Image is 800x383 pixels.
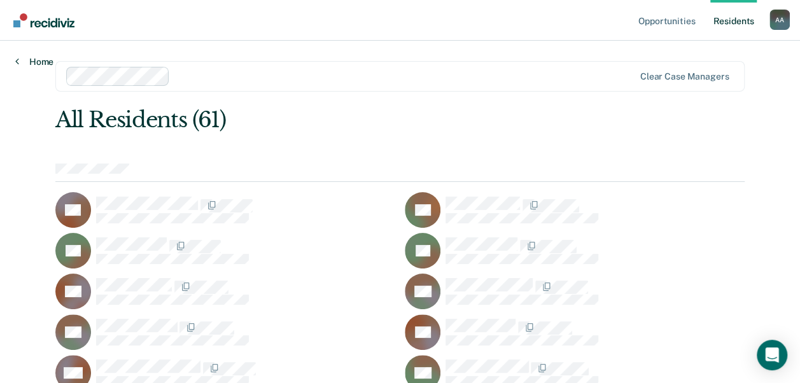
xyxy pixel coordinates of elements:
a: Home [15,56,53,67]
button: Profile dropdown button [769,10,790,30]
div: All Residents (61) [55,107,607,133]
div: Clear case managers [640,71,729,82]
div: Open Intercom Messenger [757,340,787,370]
div: A A [769,10,790,30]
img: Recidiviz [13,13,74,27]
